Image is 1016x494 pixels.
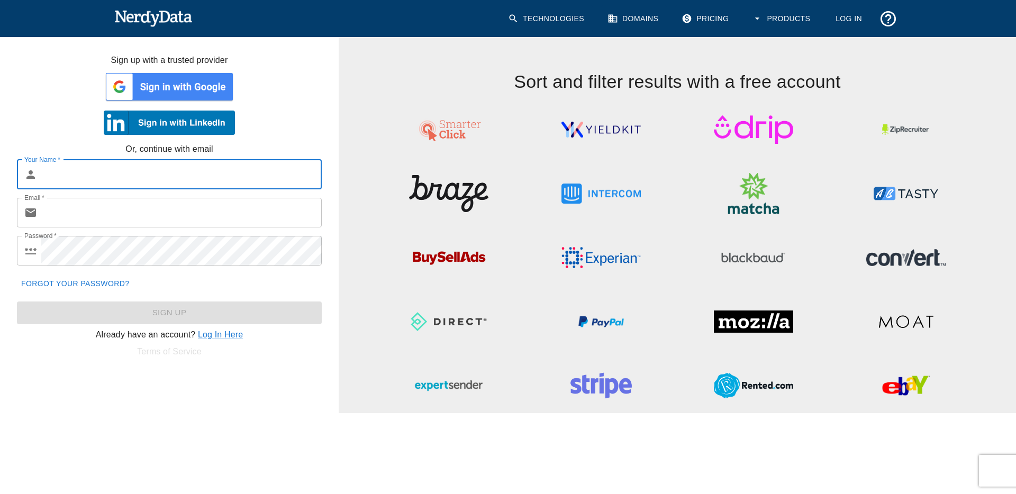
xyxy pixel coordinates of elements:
img: Matcha [714,170,793,217]
img: Moat [866,298,946,345]
img: Convert [866,234,946,281]
img: BuySellAds [409,234,488,281]
img: Stripe [561,362,641,409]
img: Experian [561,234,641,281]
img: Mozilla [714,298,793,345]
img: YieldKit [561,106,641,153]
a: Terms of Service [137,347,202,356]
a: Pricing [675,5,737,32]
a: Technologies [502,5,593,32]
img: PayPal [561,298,641,345]
label: Your Name [24,155,60,164]
img: Intercom [561,170,641,217]
img: eBay [866,362,946,409]
img: Braze [409,170,488,217]
label: Password [24,231,57,240]
h4: Sort and filter results with a free account [373,37,982,93]
button: Support and Documentation [875,5,902,32]
img: Rented [714,362,793,409]
img: Direct [409,298,488,345]
a: Domains [601,5,667,32]
img: SmarterClick [409,106,488,153]
a: Log In [827,5,870,32]
img: NerdyData.com [114,7,192,29]
img: ExpertSender [409,362,488,409]
label: Email [24,193,44,202]
button: Products [746,5,819,32]
img: Drip [714,106,793,153]
img: Blackbaud [714,234,793,281]
a: Forgot your password? [17,274,133,294]
img: ZipRecruiter [866,106,946,153]
a: Log In Here [198,330,243,339]
img: ABTasty [866,170,946,217]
